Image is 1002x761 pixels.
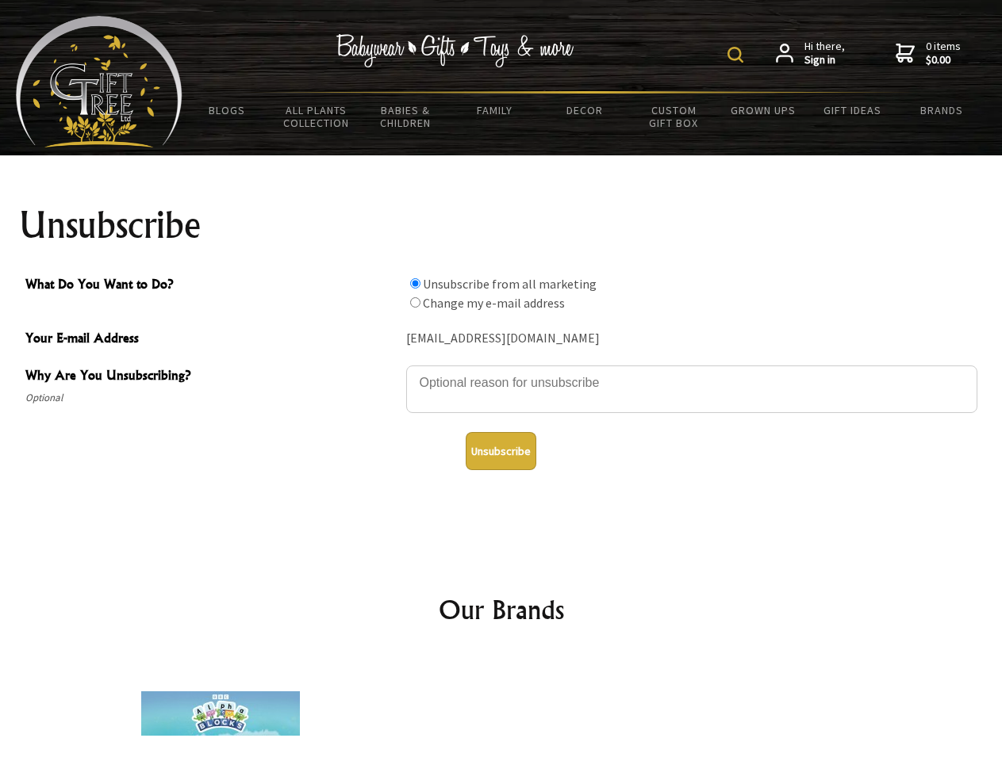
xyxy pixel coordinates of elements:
[410,297,420,308] input: What Do You Want to Do?
[423,276,597,292] label: Unsubscribe from all marketing
[410,278,420,289] input: What Do You Want to Do?
[629,94,719,140] a: Custom Gift Box
[406,365,977,413] textarea: Why Are You Unsubscribing?
[466,432,536,470] button: Unsubscribe
[16,16,182,147] img: Babyware - Gifts - Toys and more...
[776,40,845,67] a: Hi there,Sign in
[926,53,961,67] strong: $0.00
[336,34,574,67] img: Babywear - Gifts - Toys & more
[423,295,565,311] label: Change my e-mail address
[25,328,398,351] span: Your E-mail Address
[25,388,398,407] span: Optional
[361,94,451,140] a: Babies & Children
[804,40,845,67] span: Hi there,
[406,327,977,351] div: [EMAIL_ADDRESS][DOMAIN_NAME]
[539,94,629,127] a: Decor
[718,94,808,127] a: Grown Ups
[897,94,987,127] a: Brands
[25,365,398,388] span: Why Are You Unsubscribing?
[25,274,398,297] span: What Do You Want to Do?
[808,94,897,127] a: Gift Ideas
[926,39,961,67] span: 0 items
[896,40,961,67] a: 0 items$0.00
[804,53,845,67] strong: Sign in
[182,94,272,127] a: BLOGS
[19,206,984,244] h1: Unsubscribe
[32,591,971,629] h2: Our Brands
[272,94,362,140] a: All Plants Collection
[728,47,743,63] img: product search
[451,94,540,127] a: Family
